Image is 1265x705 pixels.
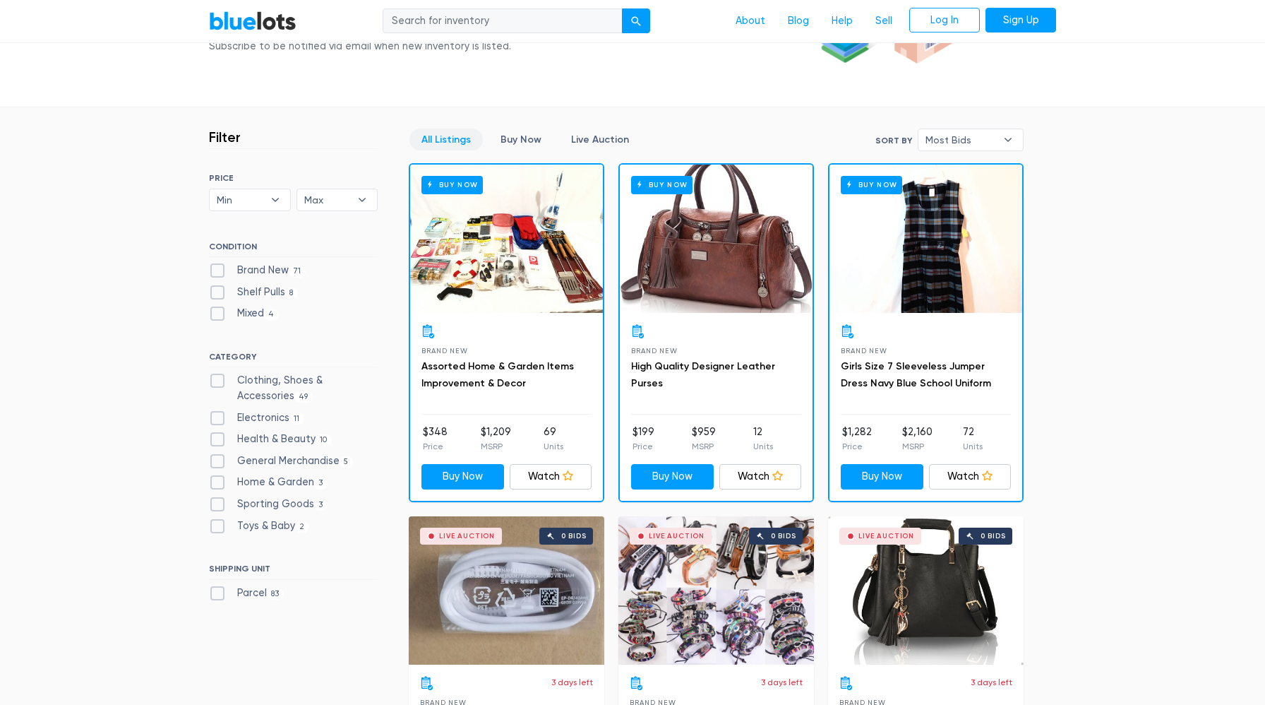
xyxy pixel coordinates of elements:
[209,129,241,146] h3: Filter
[985,8,1056,33] a: Sign Up
[314,478,328,490] span: 3
[209,432,332,447] label: Health & Beauty
[875,134,912,147] label: Sort By
[285,288,298,299] span: 8
[631,347,677,355] span: Brand New
[820,8,864,35] a: Help
[304,189,351,211] span: Max
[264,309,279,321] span: 4
[488,129,553,150] a: Buy Now
[209,410,304,426] label: Electronics
[409,129,483,150] a: All Listings
[383,8,623,34] input: Search for inventory
[929,464,1012,490] a: Watch
[267,588,284,600] span: 83
[347,189,377,211] b: ▾
[209,586,284,601] label: Parcel
[841,347,887,355] span: Brand New
[314,499,328,511] span: 3
[209,306,279,321] label: Mixed
[993,129,1023,150] b: ▾
[971,676,1012,689] p: 3 days left
[421,176,483,194] h6: Buy Now
[316,434,332,446] span: 10
[902,425,933,453] li: $2,160
[481,440,511,453] p: MSRP
[289,413,304,425] span: 11
[620,165,813,313] a: Buy Now
[294,391,313,403] span: 49
[409,516,604,665] a: Live Auction 0 bids
[963,425,983,453] li: 72
[828,516,1024,665] a: Live Auction 0 bids
[209,285,298,300] label: Shelf Pulls
[902,440,933,453] p: MSRP
[724,8,777,35] a: About
[631,360,775,389] a: High Quality Designer Leather Purses
[209,373,378,403] label: Clothing, Shoes & Accessories
[632,425,654,453] li: $199
[421,464,504,490] a: Buy Now
[909,8,980,33] a: Log In
[561,533,587,540] div: 0 bids
[544,440,563,453] p: Units
[777,8,820,35] a: Blog
[632,440,654,453] p: Price
[963,440,983,453] p: Units
[841,176,902,194] h6: Buy Now
[925,129,996,150] span: Most Bids
[421,347,467,355] span: Brand New
[421,360,574,389] a: Assorted Home & Garden Items Improvement & Decor
[842,425,872,453] li: $1,282
[289,266,306,277] span: 71
[719,464,802,490] a: Watch
[209,173,378,183] h6: PRICE
[209,242,378,257] h6: CONDITION
[217,189,263,211] span: Min
[761,676,803,689] p: 3 days left
[981,533,1006,540] div: 0 bids
[209,497,328,512] label: Sporting Goods
[209,454,353,469] label: General Merchandise
[209,352,378,367] h6: CATEGORY
[260,189,290,211] b: ▾
[692,425,716,453] li: $959
[551,676,593,689] p: 3 days left
[842,440,872,453] p: Price
[692,440,716,453] p: MSRP
[209,475,328,490] label: Home & Garden
[864,8,904,35] a: Sell
[209,519,309,534] label: Toys & Baby
[423,425,448,453] li: $348
[841,360,991,389] a: Girls Size 7 Sleeveless Jumper Dress Navy Blue School Uniform
[771,533,796,540] div: 0 bids
[631,176,693,194] h6: Buy Now
[510,464,592,490] a: Watch
[841,464,923,490] a: Buy Now
[209,263,306,278] label: Brand New
[209,39,515,54] div: Subscribe to be notified via email when new inventory is listed.
[649,533,705,540] div: Live Auction
[209,11,296,31] a: BlueLots
[631,464,714,490] a: Buy Now
[753,440,773,453] p: Units
[439,533,495,540] div: Live Auction
[858,533,914,540] div: Live Auction
[618,516,814,665] a: Live Auction 0 bids
[544,425,563,453] li: 69
[559,129,641,150] a: Live Auction
[423,440,448,453] p: Price
[410,165,603,313] a: Buy Now
[295,521,309,533] span: 2
[829,165,1022,313] a: Buy Now
[481,425,511,453] li: $1,209
[209,564,378,579] h6: SHIPPING UNIT
[753,425,773,453] li: 12
[340,456,353,468] span: 5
